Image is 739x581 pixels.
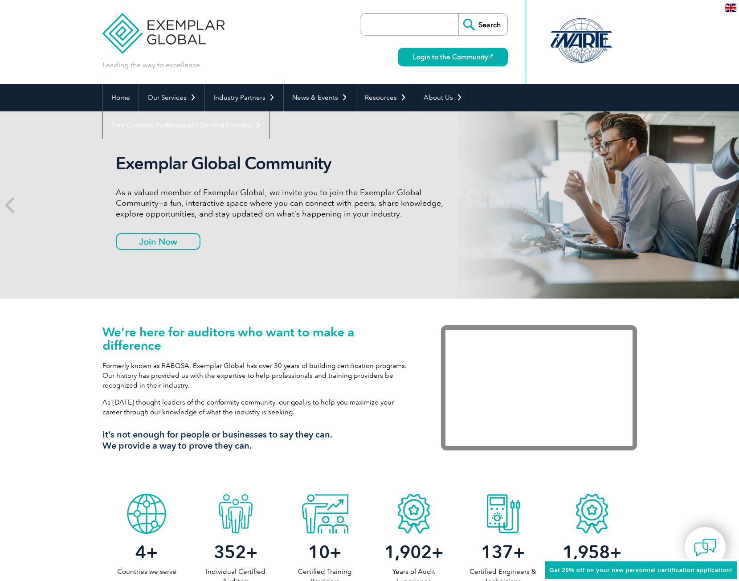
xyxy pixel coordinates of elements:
a: About Us [415,84,471,111]
p: As a valued member of Exemplar Global, we invite you to join the Exemplar Global Community—a fun,... [116,187,450,219]
iframe: Exemplar Global: Working together to make a difference [441,325,637,450]
h2: + [369,545,458,559]
img: contact-chat.png [694,536,716,559]
h2: + [280,545,369,559]
a: Our Services [139,84,204,111]
a: Login to the Community [398,48,508,66]
a: News & Events [284,84,356,111]
input: Search [458,14,507,35]
h2: + [458,545,547,559]
span: 137 [481,541,513,563]
p: Formerly known as RABQSA, Exemplar Global has over 30 years of building certification programs. O... [102,361,414,390]
a: Industry Partners [205,84,283,111]
h2: + [102,545,192,559]
span: 4 [135,541,146,563]
p: As [DATE] thought leaders of the conformity community, our goal is to help you maximize your care... [102,397,414,417]
h2: Exemplar Global Community [116,153,450,174]
p: Leading the way to excellence [102,60,200,70]
h3: It’s not enough for people or businesses to say they can. We provide a way to prove they can. [102,429,414,451]
h1: We’re here for auditors who want to make a difference [102,325,414,352]
a: Resources [356,84,415,111]
p: Countries we serve [102,567,192,577]
h2: + [191,545,280,559]
h2: + [547,545,637,559]
img: en [725,4,736,12]
a: Find Certified Professional / Training Provider [103,111,269,139]
span: 352 [214,541,246,563]
img: open_square.png [488,54,493,59]
span: 10 [308,541,330,563]
span: Get 20% off on your new personnel certification application! [550,567,732,573]
a: Join Now [116,233,200,250]
span: 1,902 [384,541,432,563]
a: Home [103,84,139,111]
span: 1,958 [563,541,610,563]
